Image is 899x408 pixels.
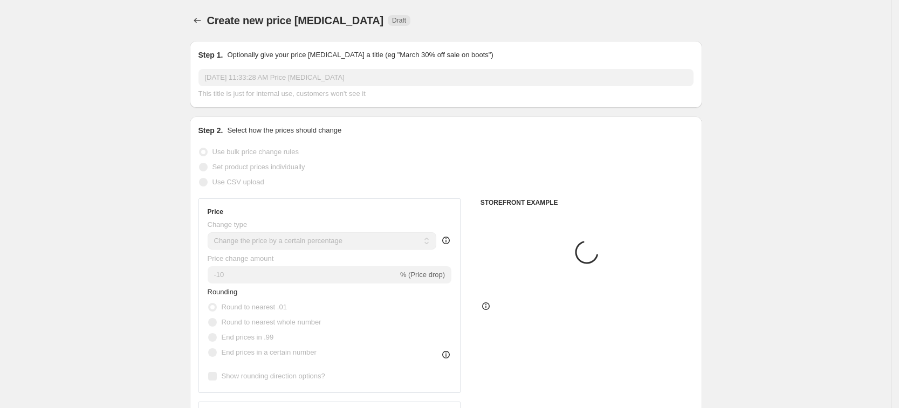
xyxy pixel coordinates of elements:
h2: Step 1. [198,50,223,60]
span: % (Price drop) [400,271,445,279]
input: -15 [208,266,398,283]
span: Use CSV upload [212,178,264,186]
h2: Step 2. [198,125,223,136]
span: Change type [208,220,248,229]
span: Round to nearest .01 [222,303,287,311]
div: help [441,235,451,246]
span: Use bulk price change rules [212,148,299,156]
span: Rounding [208,288,238,296]
span: Create new price [MEDICAL_DATA] [207,15,384,26]
button: Price change jobs [190,13,205,28]
p: Select how the prices should change [227,125,341,136]
h3: Price [208,208,223,216]
span: Price change amount [208,254,274,262]
span: Draft [392,16,406,25]
p: Optionally give your price [MEDICAL_DATA] a title (eg "March 30% off sale on boots") [227,50,493,60]
span: End prices in .99 [222,333,274,341]
span: End prices in a certain number [222,348,317,356]
h6: STOREFRONT EXAMPLE [481,198,694,207]
span: This title is just for internal use, customers won't see it [198,89,366,98]
span: Show rounding direction options? [222,372,325,380]
input: 30% off holiday sale [198,69,694,86]
span: Set product prices individually [212,163,305,171]
span: Round to nearest whole number [222,318,321,326]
